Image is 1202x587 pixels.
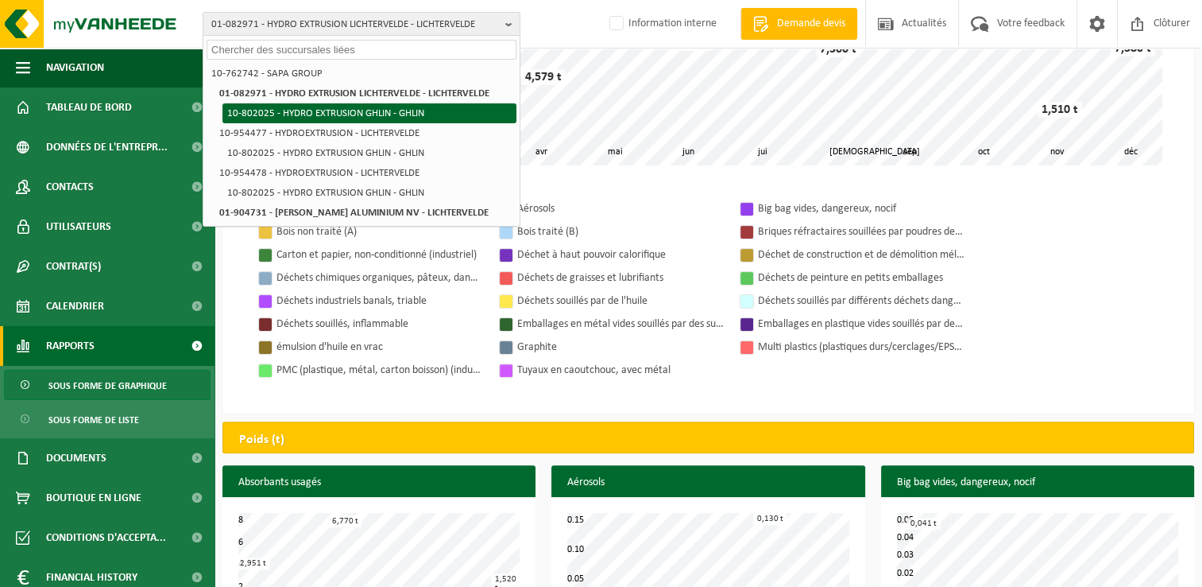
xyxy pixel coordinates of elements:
[46,478,141,518] span: Boutique en ligne
[207,64,516,84] li: 10-762742 - SAPA GROUP
[276,360,483,380] div: PMC (plastique, métal, carton boisson) (industriel)
[521,69,566,85] div: 4,579 t
[758,314,964,334] div: Emballages en plastique vides souillés par des substances dangereuses
[517,268,724,288] div: Déchets de graisses et lubrifiants
[276,268,483,288] div: Déchets chimiques organiques, pâteux, dangereux
[758,268,964,288] div: Déchets de peinture en petits emballages
[219,88,489,99] strong: 01-082971 - HYDRO EXTRUSION LICHTERVELDE - LICHTERVELDE
[276,245,483,265] div: Carton et papier, non-conditionné (industriel)
[517,360,724,380] div: Tuyaux en caoutchouc, avec métal
[215,163,516,183] li: 10-954478 - HYDROEXTRUSION - LICHTERVELDE
[816,41,860,57] div: 7,300 t
[606,12,717,36] label: Information interne
[881,465,1194,500] h3: Big bag vides, dangereux, nocif
[222,183,516,203] li: 10-802025 - HYDRO EXTRUSION GHLIN - GHLIN
[48,405,139,435] span: Sous forme de liste
[758,291,964,311] div: Déchets souillés par différents déchets dangereux
[46,438,106,478] span: Documents
[46,127,168,167] span: Données de l'entrepr...
[46,326,95,366] span: Rapports
[203,12,520,36] button: 01-082971 - HYDRO EXTRUSION LICHTERVELDE - LICHTERVELDE
[223,422,300,457] h2: Poids (t)
[328,515,362,527] div: 6,770 t
[276,291,483,311] div: Déchets industriels banals, triable
[236,558,270,570] div: 2,951 t
[276,314,483,334] div: Déchets souillés, inflammable
[1038,102,1082,118] div: 1,510 t
[1111,41,1155,56] div: 7,380 t
[222,465,535,500] h3: Absorbants usagés
[222,103,516,123] li: 10-802025 - HYDRO EXTRUSION GHLIN - GHLIN
[517,199,724,219] div: Aérosols
[46,518,166,558] span: Conditions d'accepta...
[753,513,787,525] div: 0,130 t
[551,465,864,500] h3: Aérosols
[758,337,964,357] div: Multi plastics (plastiques durs/cerclages/EPS/film naturel/film mélange/PMC)
[740,8,857,40] a: Demande devis
[758,199,964,219] div: Big bag vides, dangereux, nocif
[4,370,211,400] a: Sous forme de graphique
[46,207,111,247] span: Utilisateurs
[46,247,101,286] span: Contrat(s)
[215,123,516,143] li: 10-954477 - HYDROEXTRUSION - LICHTERVELDE
[222,143,516,163] li: 10-802025 - HYDRO EXTRUSION GHLIN - GHLIN
[517,222,724,242] div: Bois traité (B)
[758,245,964,265] div: Déchet de construction et de démolition mélangé (inerte et non inerte)
[517,337,724,357] div: Graphite
[276,222,483,242] div: Bois non traité (A)
[276,337,483,357] div: émulsion d'huile en vrac
[906,518,941,530] div: 0,041 t
[48,371,167,401] span: Sous forme de graphique
[4,404,211,434] a: Sous forme de liste
[207,40,516,60] input: Chercher des succursales liées
[46,286,104,326] span: Calendrier
[46,87,132,127] span: Tableau de bord
[46,167,94,207] span: Contacts
[219,208,489,218] strong: 01-904731 - [PERSON_NAME] ALUMINIUM NV - LICHTERVELDE
[517,245,724,265] div: Déchet à haut pouvoir calorifique
[211,13,499,37] span: 01-082971 - HYDRO EXTRUSION LICHTERVELDE - LICHTERVELDE
[517,314,724,334] div: Emballages en métal vides souillés par des substances dangereuses
[517,291,724,311] div: Déchets souillés par de l'huile
[773,16,849,32] span: Demande devis
[758,222,964,242] div: Briques réfractaires souillées par poudres de Fe, Ni ou Co
[46,48,104,87] span: Navigation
